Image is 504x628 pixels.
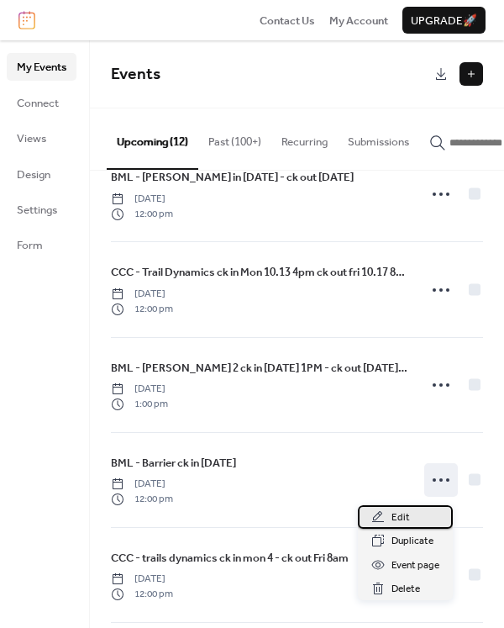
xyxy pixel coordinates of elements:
[111,454,236,472] a: BML - Barrier ck in [DATE]
[111,287,173,302] span: [DATE]
[111,169,354,186] span: BML - [PERSON_NAME] in [DATE] - ck out [DATE]
[107,108,198,169] button: Upcoming (12)
[18,11,35,29] img: logo
[402,7,486,34] button: Upgrade🚀
[391,509,410,526] span: Edit
[111,168,354,187] a: BML - [PERSON_NAME] in [DATE] - ck out [DATE]
[329,12,388,29] a: My Account
[7,124,76,151] a: Views
[260,12,315,29] a: Contact Us
[17,130,46,147] span: Views
[111,359,407,377] a: BML - [PERSON_NAME] 2 ck in [DATE] 1PM - ck out [DATE] 10am
[391,581,420,598] span: Delete
[7,53,76,80] a: My Events
[411,13,477,29] span: Upgrade 🚀
[111,492,173,507] span: 12:00 pm
[111,302,173,317] span: 12:00 pm
[111,382,168,397] span: [DATE]
[7,196,76,223] a: Settings
[17,166,50,183] span: Design
[111,264,407,281] span: CCC - Trail Dynamics ck in Mon 10.13 4pm ck out fri 10.17 8am
[7,89,76,116] a: Connect
[111,455,236,472] span: BML - Barrier ck in [DATE]
[111,59,160,90] span: Events
[17,59,66,76] span: My Events
[111,397,168,412] span: 1:00 pm
[111,550,349,567] span: CCC - trails dynamics ck in mon 4 - ck out Fri 8am
[260,13,315,29] span: Contact Us
[111,587,173,602] span: 12:00 pm
[391,557,439,574] span: Event page
[111,207,173,222] span: 12:00 pm
[7,231,76,258] a: Form
[17,95,59,112] span: Connect
[198,108,271,167] button: Past (100+)
[7,161,76,187] a: Design
[111,549,349,567] a: CCC - trails dynamics ck in mon 4 - ck out Fri 8am
[111,192,173,207] span: [DATE]
[111,360,407,377] span: BML - [PERSON_NAME] 2 ck in [DATE] 1PM - ck out [DATE] 10am
[338,108,419,167] button: Submissions
[271,108,338,167] button: Recurring
[17,202,57,219] span: Settings
[17,237,43,254] span: Form
[111,263,407,282] a: CCC - Trail Dynamics ck in Mon 10.13 4pm ck out fri 10.17 8am
[111,572,173,587] span: [DATE]
[391,533,433,550] span: Duplicate
[329,13,388,29] span: My Account
[111,477,173,492] span: [DATE]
